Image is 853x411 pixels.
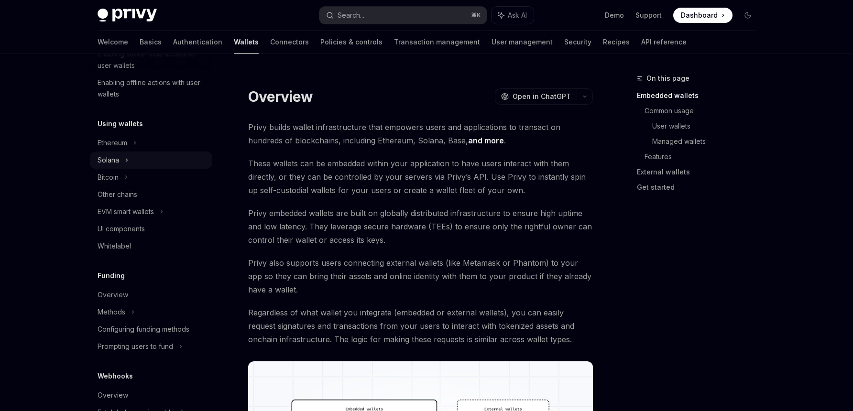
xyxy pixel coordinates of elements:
[90,238,212,255] a: Whitelabel
[173,31,222,54] a: Authentication
[564,31,591,54] a: Security
[98,370,133,382] h5: Webhooks
[98,31,128,54] a: Welcome
[468,136,504,146] a: and more
[140,31,162,54] a: Basics
[637,88,763,103] a: Embedded wallets
[508,11,527,20] span: Ask AI
[98,223,145,235] div: UI components
[98,137,127,149] div: Ethereum
[98,172,119,183] div: Bitcoin
[90,286,212,303] a: Overview
[394,31,480,54] a: Transaction management
[603,31,630,54] a: Recipes
[98,9,157,22] img: dark logo
[90,321,212,338] a: Configuring funding methods
[270,31,309,54] a: Connectors
[90,220,212,238] a: UI components
[98,118,143,130] h5: Using wallets
[637,180,763,195] a: Get started
[248,306,593,346] span: Regardless of what wallet you integrate (embedded or external wallets), you can easily request si...
[652,134,763,149] a: Managed wallets
[98,289,128,301] div: Overview
[98,270,125,281] h5: Funding
[492,31,553,54] a: User management
[495,88,577,105] button: Open in ChatGPT
[471,11,481,19] span: ⌘ K
[635,11,662,20] a: Support
[98,306,125,318] div: Methods
[248,206,593,247] span: Privy embedded wallets are built on globally distributed infrastructure to ensure high uptime and...
[90,186,212,203] a: Other chains
[90,74,212,103] a: Enabling offline actions with user wallets
[681,11,718,20] span: Dashboard
[98,240,131,252] div: Whitelabel
[248,120,593,147] span: Privy builds wallet infrastructure that empowers users and applications to transact on hundreds o...
[641,31,687,54] a: API reference
[98,206,154,217] div: EVM smart wallets
[513,92,571,101] span: Open in ChatGPT
[98,389,128,401] div: Overview
[637,164,763,180] a: External wallets
[492,7,534,24] button: Ask AI
[319,7,487,24] button: Search...⌘K
[98,77,207,100] div: Enabling offline actions with user wallets
[98,341,173,352] div: Prompting users to fund
[98,324,189,335] div: Configuring funding methods
[338,10,364,21] div: Search...
[90,387,212,404] a: Overview
[98,189,137,200] div: Other chains
[234,31,259,54] a: Wallets
[646,73,689,84] span: On this page
[673,8,733,23] a: Dashboard
[645,149,763,164] a: Features
[645,103,763,119] a: Common usage
[248,157,593,197] span: These wallets can be embedded within your application to have users interact with them directly, ...
[248,256,593,296] span: Privy also supports users connecting external wallets (like Metamask or Phantom) to your app so t...
[98,154,119,166] div: Solana
[740,8,755,23] button: Toggle dark mode
[652,119,763,134] a: User wallets
[320,31,383,54] a: Policies & controls
[248,88,313,105] h1: Overview
[605,11,624,20] a: Demo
